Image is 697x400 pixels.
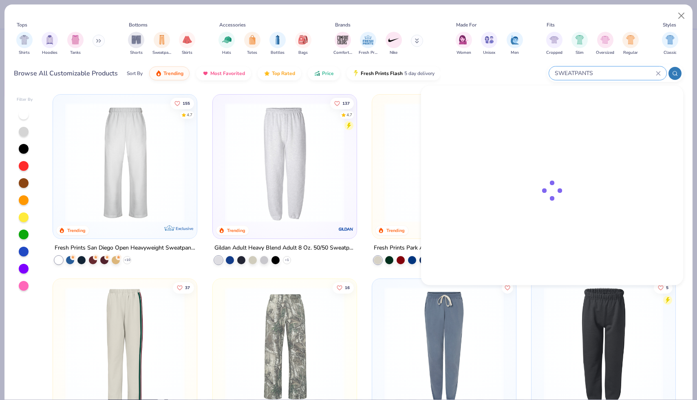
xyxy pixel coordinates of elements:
div: filter for Men [507,32,523,56]
img: Hats Image [222,35,232,44]
span: 37 [185,286,190,290]
div: filter for Regular [622,32,639,56]
button: Close [674,8,689,24]
span: Women [457,50,471,56]
img: most_fav.gif [202,70,209,77]
span: Bottles [271,50,285,56]
img: Nike Image [388,34,400,46]
span: 16 [344,286,349,290]
button: Like [330,97,353,109]
img: Bags Image [298,35,307,44]
span: Most Favorited [210,70,245,77]
span: Fresh Prints Flash [361,70,403,77]
span: Shorts [130,50,143,56]
span: Comfort Colors [333,50,352,56]
button: filter button [16,32,33,56]
span: Men [511,50,519,56]
div: Styles [663,21,676,29]
span: Sweatpants [152,50,171,56]
span: Top Rated [272,70,295,77]
span: Slim [576,50,584,56]
div: filter for Women [456,32,472,56]
div: filter for Totes [244,32,260,56]
div: Made For [456,21,476,29]
div: Accessories [219,21,246,29]
button: filter button [179,32,195,56]
div: filter for Skirts [179,32,195,56]
img: TopRated.gif [264,70,270,77]
span: Regular [623,50,638,56]
div: filter for Unisex [481,32,497,56]
div: filter for Tanks [67,32,84,56]
div: Fresh Prints San Diego Open Heavyweight Sweatpants [55,243,195,253]
div: filter for Fresh Prints [359,32,377,56]
img: bdcdfa26-1369-44b7-83e8-024d99246d52 [348,103,476,222]
img: Gildan logo [338,221,354,237]
button: filter button [507,32,523,56]
img: Shirts Image [20,35,29,44]
img: Men Image [510,35,519,44]
div: filter for Hats [218,32,235,56]
span: Hoodies [42,50,57,56]
button: Most Favorited [196,66,251,80]
div: Brands [335,21,351,29]
img: Slim Image [575,35,584,44]
span: Tanks [70,50,81,56]
span: Bags [298,50,308,56]
span: Totes [247,50,257,56]
button: filter button [546,32,562,56]
span: 5 [666,286,668,290]
button: filter button [244,32,260,56]
button: filter button [359,32,377,56]
div: Bottoms [129,21,148,29]
img: Comfort Colors Image [337,34,349,46]
button: filter button [386,32,402,56]
button: filter button [333,32,352,56]
div: filter for Slim [571,32,588,56]
div: filter for Shorts [128,32,144,56]
div: 4.7 [187,112,192,118]
div: Filter By [17,97,33,103]
div: Fits [547,21,555,29]
img: Cropped Image [549,35,559,44]
span: Classic [664,50,677,56]
img: Fresh Prints Image [362,34,374,46]
button: Like [654,282,673,294]
span: Hats [222,50,231,56]
div: filter for Cropped [546,32,562,56]
img: Totes Image [248,35,257,44]
div: Fresh Prints Park Ave Open Sweatpants [374,243,477,253]
div: filter for Hoodies [42,32,58,56]
div: filter for Bottles [269,32,286,56]
img: Women Image [459,35,468,44]
button: filter button [662,32,678,56]
button: filter button [481,32,497,56]
button: Like [170,97,194,109]
span: Price [322,70,334,77]
span: Unisex [483,50,495,56]
button: Like [502,282,513,294]
button: Fresh Prints Flash5 day delivery [346,66,441,80]
img: 13b9c606-79b1-4059-b439-68fabb1693f9 [221,103,348,222]
button: filter button [42,32,58,56]
img: Tanks Image [71,35,80,44]
img: Regular Image [626,35,635,44]
span: Oversized [596,50,614,56]
button: filter button [596,32,614,56]
img: Skirts Image [183,35,192,44]
span: + 1 [285,258,289,263]
button: filter button [456,32,472,56]
img: flash.gif [353,70,359,77]
span: Nike [390,50,397,56]
div: Tops [17,21,27,29]
div: filter for Shirts [16,32,33,56]
img: Hoodies Image [45,35,54,44]
button: filter button [218,32,235,56]
div: 4.7 [346,112,352,118]
img: trending.gif [155,70,162,77]
button: filter button [269,32,286,56]
button: filter button [295,32,311,56]
span: Trending [163,70,183,77]
span: Cropped [546,50,562,56]
div: filter for Oversized [596,32,614,56]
